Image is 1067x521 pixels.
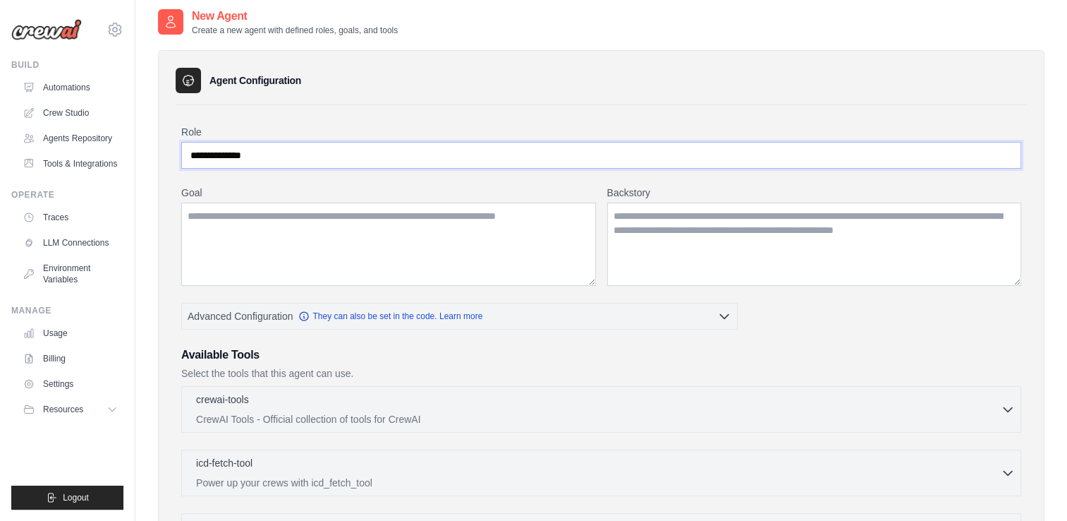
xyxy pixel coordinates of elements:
[188,309,293,323] span: Advanced Configuration
[17,398,123,421] button: Resources
[298,311,482,322] a: They can also be set in the code. Learn more
[196,393,249,407] p: crewai-tools
[209,73,301,88] h3: Agent Configuration
[11,189,123,200] div: Operate
[196,456,252,470] p: icd-fetch-tool
[181,366,1021,381] p: Select the tools that this agent can use.
[11,486,123,510] button: Logout
[192,8,398,25] h2: New Agent
[17,232,123,254] a: LLM Connections
[11,59,123,71] div: Build
[63,492,89,503] span: Logout
[181,347,1021,364] h3: Available Tools
[17,347,123,370] a: Billing
[43,404,83,415] span: Resources
[17,257,123,291] a: Environment Variables
[17,152,123,175] a: Tools & Integrations
[17,76,123,99] a: Automations
[181,125,1021,139] label: Role
[17,206,123,229] a: Traces
[188,393,1015,426] button: crewai-tools CrewAI Tools - Official collection of tools for CrewAI
[192,25,398,36] p: Create a new agent with defined roles, goals, and tools
[196,412,1001,426] p: CrewAI Tools - Official collection of tools for CrewAI
[188,456,1015,490] button: icd-fetch-tool Power up your crews with icd_fetch_tool
[17,102,123,124] a: Crew Studio
[17,373,123,395] a: Settings
[17,322,123,345] a: Usage
[11,305,123,316] div: Manage
[181,186,596,200] label: Goal
[182,304,737,329] button: Advanced Configuration They can also be set in the code. Learn more
[196,476,1001,490] p: Power up your crews with icd_fetch_tool
[17,127,123,150] a: Agents Repository
[607,186,1022,200] label: Backstory
[11,19,82,40] img: Logo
